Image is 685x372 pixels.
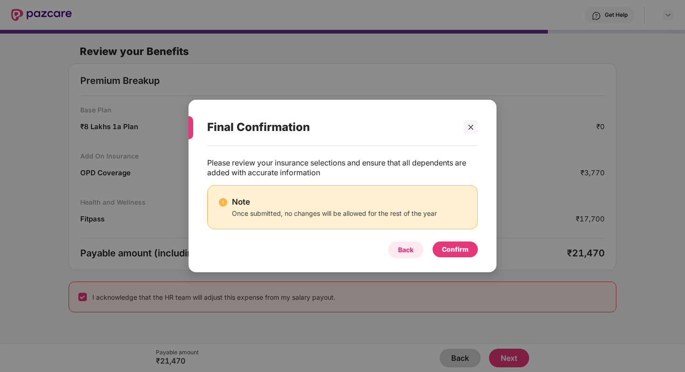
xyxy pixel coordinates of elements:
span: close [468,124,474,131]
div: Back [398,245,413,255]
div: Once submitted, no changes will be allowed for the rest of the year [232,209,437,218]
div: Note [232,197,437,207]
img: svg+xml;base64,PHN2ZyBpZD0iRGFuZ2VyX2FsZXJ0IiBkYXRhLW5hbWU9IkRhbmdlciBhbGVydCIgeG1sbnM9Imh0dHA6Ly... [219,198,227,207]
div: Final Confirmation [207,109,455,145]
div: Confirm [442,244,468,255]
div: Please review your insurance selections and ensure that all dependents are added with accurate in... [207,158,478,178]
